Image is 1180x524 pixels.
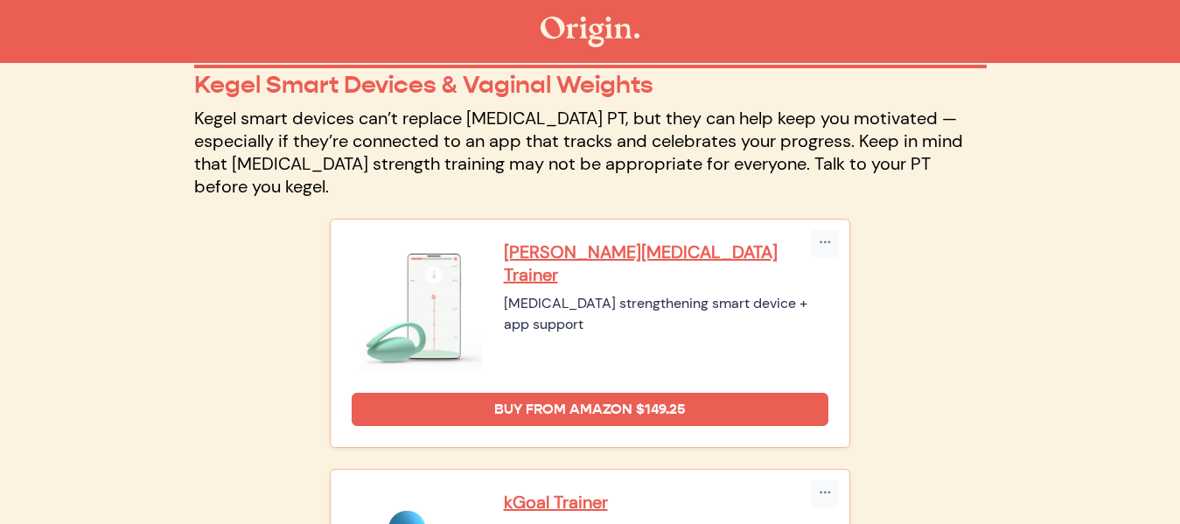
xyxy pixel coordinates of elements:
a: [PERSON_NAME][MEDICAL_DATA] Trainer [504,241,829,286]
a: Buy from Amazon $149.25 [352,393,829,426]
div: [MEDICAL_DATA] strengthening smart device + app support [504,293,829,335]
a: kGoal Trainer [504,491,829,514]
p: Kegel Smart Devices & Vaginal Weights [194,70,987,100]
img: The Origin Shop [541,17,639,47]
img: Elvie Pelvic Floor Trainer [352,241,483,372]
p: Kegel smart devices can’t replace [MEDICAL_DATA] PT, but they can help keep you motivated — espec... [194,107,987,198]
